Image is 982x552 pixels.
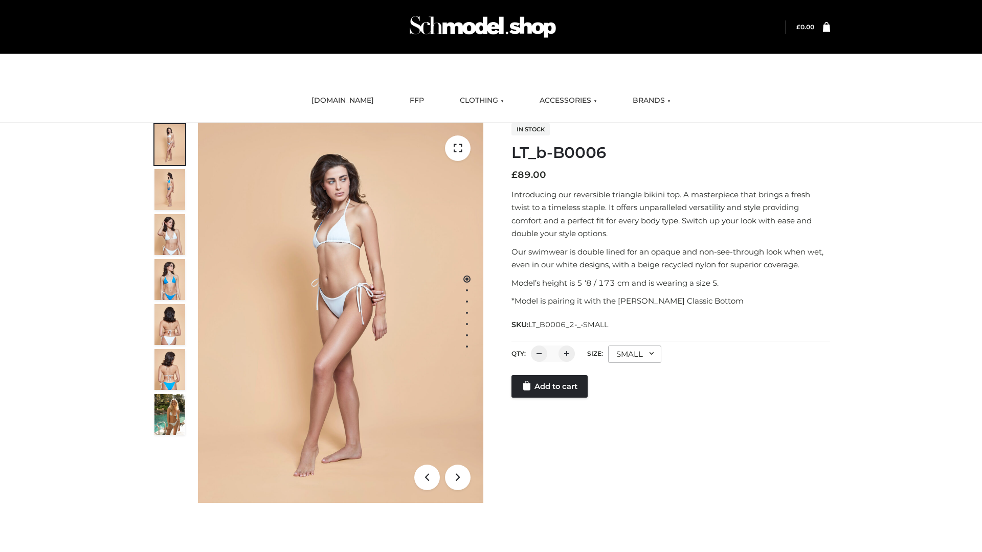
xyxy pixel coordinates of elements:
img: ArielClassicBikiniTop_CloudNine_AzureSky_OW114ECO_1-scaled.jpg [154,124,185,165]
p: Model’s height is 5 ‘8 / 173 cm and is wearing a size S. [511,277,830,290]
p: Our swimwear is double lined for an opaque and non-see-through look when wet, even in our white d... [511,245,830,271]
label: QTY: [511,350,526,357]
a: FFP [402,89,432,112]
img: ArielClassicBikiniTop_CloudNine_AzureSky_OW114ECO_7-scaled.jpg [154,304,185,345]
a: £0.00 [796,23,814,31]
bdi: 89.00 [511,169,546,180]
img: ArielClassicBikiniTop_CloudNine_AzureSky_OW114ECO_2-scaled.jpg [154,169,185,210]
p: Introducing our reversible triangle bikini top. A masterpiece that brings a fresh twist to a time... [511,188,830,240]
img: Arieltop_CloudNine_AzureSky2.jpg [154,394,185,435]
h1: LT_b-B0006 [511,144,830,162]
span: SKU: [511,318,609,331]
span: £ [796,23,800,31]
img: ArielClassicBikiniTop_CloudNine_AzureSky_OW114ECO_8-scaled.jpg [154,349,185,390]
span: £ [511,169,518,180]
span: In stock [511,123,550,135]
span: LT_B0006_2-_-SMALL [528,320,608,329]
label: Size: [587,350,603,357]
img: ArielClassicBikiniTop_CloudNine_AzureSky_OW114ECO_1 [198,123,483,503]
img: ArielClassicBikiniTop_CloudNine_AzureSky_OW114ECO_3-scaled.jpg [154,214,185,255]
div: SMALL [608,346,661,363]
a: BRANDS [625,89,678,112]
a: ACCESSORIES [532,89,605,112]
bdi: 0.00 [796,23,814,31]
img: Schmodel Admin 964 [406,7,560,47]
a: Add to cart [511,375,588,398]
img: ArielClassicBikiniTop_CloudNine_AzureSky_OW114ECO_4-scaled.jpg [154,259,185,300]
a: CLOTHING [452,89,511,112]
a: [DOMAIN_NAME] [304,89,382,112]
p: *Model is pairing it with the [PERSON_NAME] Classic Bottom [511,294,830,308]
